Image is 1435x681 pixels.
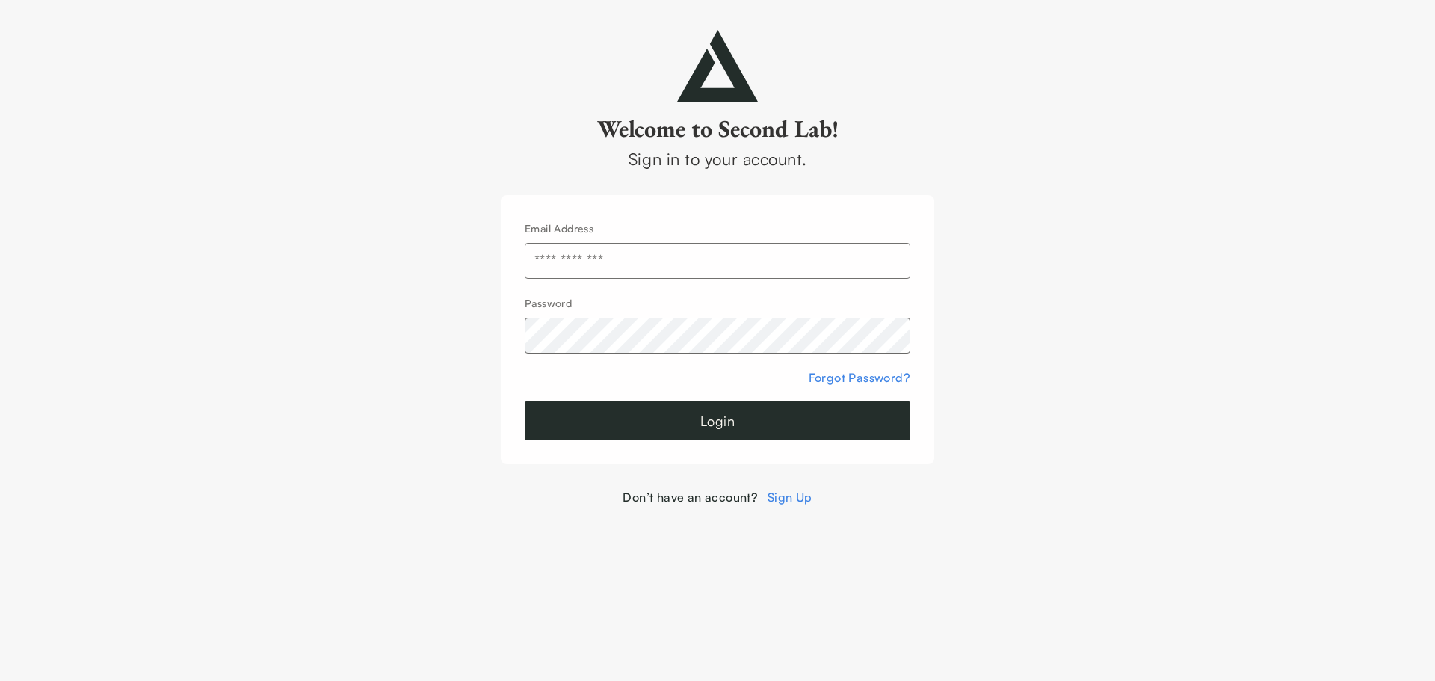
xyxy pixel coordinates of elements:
[525,401,910,440] button: Login
[501,114,934,144] h2: Welcome to Second Lab!
[768,490,812,505] a: Sign Up
[525,222,593,235] label: Email Address
[501,488,934,506] div: Don’t have an account?
[809,370,910,385] a: Forgot Password?
[525,297,572,309] label: Password
[677,30,758,102] img: secondlab-logo
[501,147,934,171] div: Sign in to your account.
